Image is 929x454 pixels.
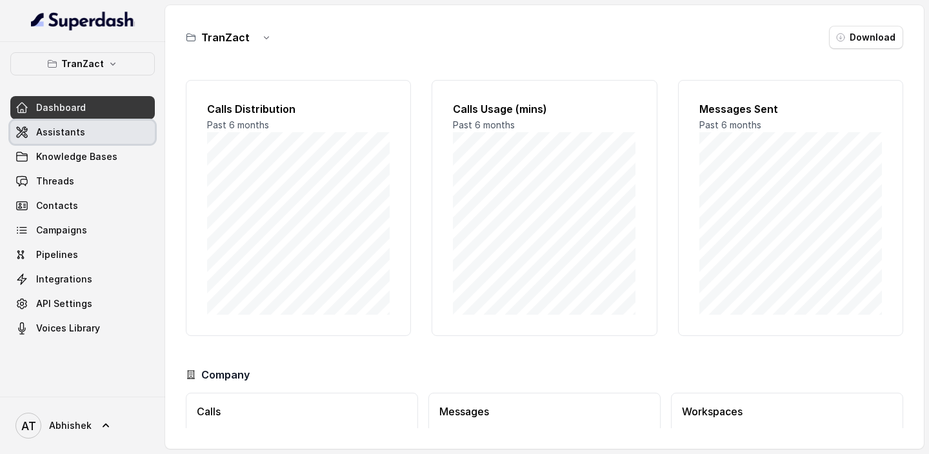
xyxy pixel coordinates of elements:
a: API Settings [10,292,155,315]
span: Threads [36,175,74,188]
a: Dashboard [10,96,155,119]
span: Knowledge Bases [36,150,117,163]
h2: Messages Sent [699,101,882,117]
span: Past 6 months [207,119,269,130]
span: Assistants [36,126,85,139]
a: Campaigns [10,219,155,242]
h3: TranZact [201,30,250,45]
span: Voices Library [36,322,100,335]
h3: Company [201,367,250,382]
span: Dashboard [36,101,86,114]
h2: Calls Distribution [207,101,390,117]
a: Assistants [10,121,155,144]
h3: Workspaces [682,404,892,419]
span: Integrations [36,273,92,286]
button: Download [829,26,903,49]
span: Abhishek [49,419,92,432]
h3: Messages [439,404,650,419]
span: Past 6 months [453,119,515,130]
a: Contacts [10,194,155,217]
a: Voices Library [10,317,155,340]
span: Campaigns [36,224,87,237]
p: TranZact [61,56,104,72]
text: AT [21,419,36,433]
a: Pipelines [10,243,155,266]
span: Past 6 months [699,119,761,130]
h3: Calls [197,404,407,419]
h2: Calls Usage (mins) [453,101,635,117]
img: light.svg [31,10,135,31]
span: Pipelines [36,248,78,261]
a: Abhishek [10,408,155,444]
a: Knowledge Bases [10,145,155,168]
a: Threads [10,170,155,193]
span: API Settings [36,297,92,310]
span: Contacts [36,199,78,212]
button: TranZact [10,52,155,75]
a: Integrations [10,268,155,291]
